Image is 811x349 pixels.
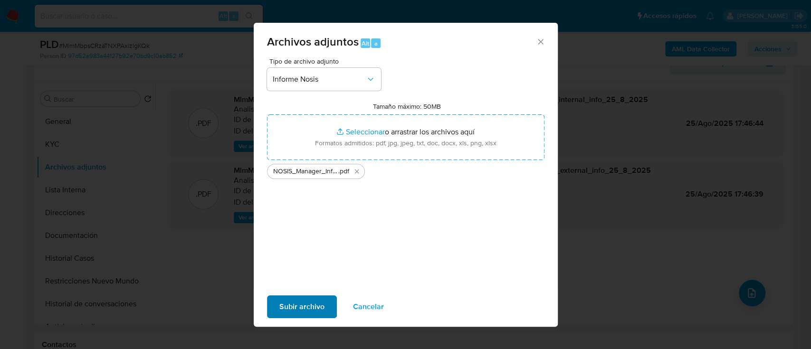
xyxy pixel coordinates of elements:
span: Archivos adjuntos [267,33,359,50]
span: Informe Nosis [273,75,366,84]
button: Cerrar [536,37,544,46]
button: Informe Nosis [267,68,381,91]
span: .pdf [338,167,349,176]
span: Alt [362,39,369,48]
span: Cancelar [353,296,384,317]
span: Tipo de archivo adjunto [269,58,383,65]
button: Eliminar NOSIS_Manager_InformeIndividual_20398789718_654927_20250819092643.pdf [351,166,363,177]
ul: Archivos seleccionados [267,160,544,179]
span: a [374,39,378,48]
span: Subir archivo [279,296,324,317]
label: Tamaño máximo: 50MB [373,102,441,111]
button: Cancelar [341,295,396,318]
button: Subir archivo [267,295,337,318]
span: NOSIS_Manager_InformeIndividual_20398789718_654927_20250819092643 [273,167,338,176]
